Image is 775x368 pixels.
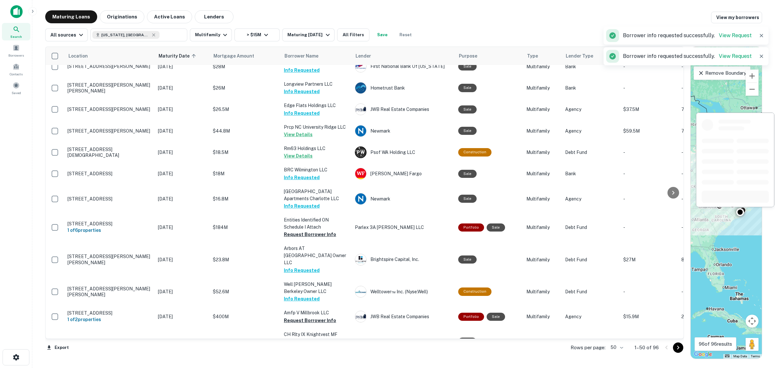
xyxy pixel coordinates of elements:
[355,104,366,115] img: picture
[565,149,617,156] p: Debt Fund
[565,338,617,345] p: Debt Fund
[213,106,277,113] p: $26.5M
[213,313,277,320] p: $400M
[526,256,559,263] p: Multifamily
[355,82,452,94] div: Hometrust Bank
[635,344,659,352] p: 1–50 of 96
[284,216,348,231] p: Entities Identified ON Schedule I Attach
[158,338,206,345] p: [DATE]
[458,195,477,203] div: Sale
[526,127,559,135] p: Multifamily
[67,254,151,265] p: [STREET_ADDRESS][PERSON_NAME][PERSON_NAME]
[50,31,85,39] div: All sources
[725,354,729,357] button: Keyboard shortcuts
[681,150,683,155] span: -
[526,170,559,177] p: Multifamily
[213,288,277,295] p: $52.6M
[751,354,760,358] a: Terms
[158,256,206,263] p: [DATE]
[565,224,617,231] p: Debt Fund
[623,224,675,231] p: -
[458,223,484,232] div: This is a portfolio loan with 6 properties
[213,195,277,202] p: $16.8M
[355,254,452,265] div: Brightspire Capital, Inc.
[565,288,617,295] p: Debt Fund
[623,84,675,92] p: -
[67,221,151,227] p: [STREET_ADDRESS]
[355,125,366,136] img: picture
[355,61,452,72] div: First National Bank Of [US_STATE]
[692,350,714,359] img: Google
[458,127,477,135] div: Sale
[458,148,491,156] div: This loan purpose was for construction
[190,28,232,41] button: Multifamily
[2,23,30,40] div: Search
[372,28,393,41] button: Save your search to get updates of matches that match your search criteria.
[210,47,281,65] th: Mortgage Amount
[67,171,151,177] p: [STREET_ADDRESS]
[681,107,698,112] span: 70.65%
[284,309,348,316] p: Amfp V Millbrook LLC
[213,338,277,345] p: $75.4M
[2,42,30,59] div: Borrowers
[100,10,144,23] button: Originations
[623,52,752,60] p: Borrower info requested successfully.
[565,313,617,320] p: Agency
[67,310,151,316] p: [STREET_ADDRESS]
[147,10,192,23] button: Active Loans
[458,287,491,296] div: This loan purpose was for construction
[458,170,477,178] div: Sale
[12,90,21,95] span: Saved
[743,316,775,347] div: Chat Widget
[284,266,320,274] button: Info Requested
[566,52,593,60] span: Lender Type
[68,52,88,60] span: Location
[565,170,617,177] p: Bank
[458,105,477,114] div: Sale
[565,106,617,113] p: Agency
[681,171,683,176] span: -
[623,32,752,39] p: Borrower info requested successfully.
[526,149,559,156] p: Multifamily
[213,170,277,177] p: $18M
[67,196,151,202] p: [STREET_ADDRESS]
[2,79,30,97] a: Saved
[681,85,683,91] span: -
[355,311,452,322] div: JWB Real Estate Companies
[158,195,206,202] p: [DATE]
[355,311,366,322] img: picture
[67,63,151,69] p: [STREET_ADDRESS][PERSON_NAME]
[565,256,617,263] p: Debt Fund
[284,109,320,117] button: Info Requested
[284,102,348,109] p: Edge Flats Holdings LLC
[356,52,371,60] span: Lender
[284,174,320,181] button: Info Requested
[158,313,206,320] p: [DATE]
[213,84,277,92] p: $26M
[458,255,477,264] div: Sale
[284,166,348,173] p: BRC Wilmington LLC
[67,227,151,234] h6: 1 of 6 properties
[355,254,366,265] img: picture
[523,47,562,65] th: Type
[284,124,348,131] p: Prcp NC University Ridge LLC
[45,28,88,41] button: All sources
[623,338,675,345] p: -
[2,60,30,78] a: Contacts
[681,257,697,262] span: 88.15%
[565,63,617,70] p: Bank
[101,32,150,38] span: [US_STATE], [GEOGRAPHIC_DATA]
[355,146,452,158] div: Psof WA Holding LLC
[623,127,675,135] p: $59.5M
[284,281,348,295] p: Well [PERSON_NAME] Berkeley Owner LLC
[10,5,23,18] img: capitalize-icon.png
[213,63,277,70] p: $28M
[284,245,348,266] p: Arbors AT [GEOGRAPHIC_DATA] Owner LLC
[527,52,538,60] span: Type
[284,317,336,324] button: Request Borrower Info
[526,338,559,345] p: Multifamily
[526,84,559,92] p: Multifamily
[623,106,675,113] p: $37.5M
[213,149,277,156] p: $18.5M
